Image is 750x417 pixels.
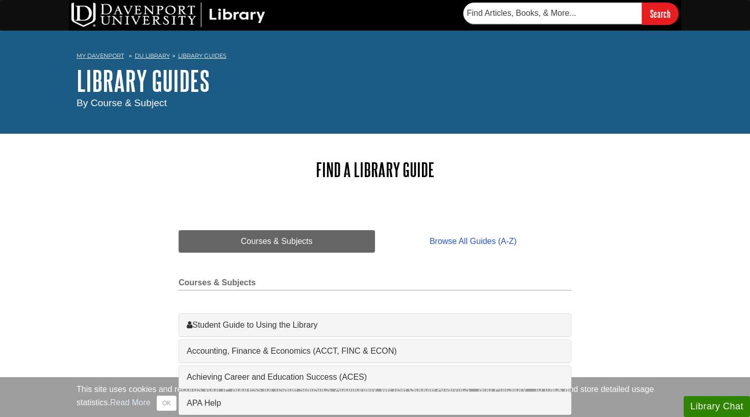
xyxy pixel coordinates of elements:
a: Accounting, Finance & Economics (ACCT, FINC & ECON) [187,345,563,357]
h2: Courses & Subjects [179,278,571,290]
a: APA Help [187,397,563,409]
a: Achieving Career and Education Success (ACES) [187,371,563,383]
button: Library Chat [684,396,750,417]
form: Searches DU Library's articles, books, and more [463,3,679,24]
div: This site uses cookies and records your IP address for usage statistics. Additionally, we use Goo... [77,383,673,411]
button: Close [157,396,177,411]
a: DU Library [135,52,170,59]
div: By Course & Subject [77,96,673,111]
input: Search [642,3,679,24]
h1: Library Guides [77,65,673,96]
nav: breadcrumb [77,49,673,65]
a: Read More [110,398,151,407]
input: Find Articles, Books, & More... [463,3,642,24]
a: Student Guide to Using the Library [187,319,563,331]
a: Courses & Subjects [179,230,375,253]
a: Browse All Guides (A-Z) [375,230,571,253]
a: My Davenport [77,52,124,60]
h2: Find a Library Guide [179,159,571,180]
img: DU Library [71,3,265,27]
a: Library Guides [178,52,227,59]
